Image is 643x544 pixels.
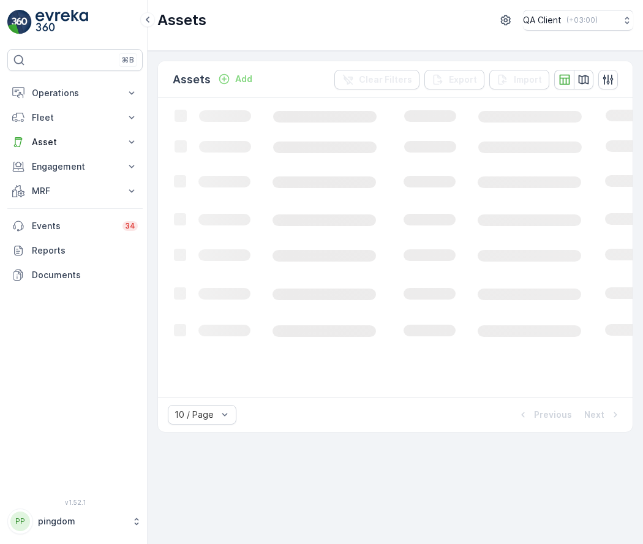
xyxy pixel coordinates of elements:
p: Previous [534,409,572,421]
button: Next [583,407,623,422]
a: Reports [7,238,143,263]
div: PP [10,512,30,531]
button: Asset [7,130,143,154]
p: Events [32,220,115,232]
p: Engagement [32,161,118,173]
button: Operations [7,81,143,105]
button: Add [213,72,257,86]
button: Fleet [7,105,143,130]
p: Import [514,74,542,86]
p: ( +03:00 ) [566,15,598,25]
p: Assets [157,10,206,30]
button: MRF [7,179,143,203]
button: QA Client(+03:00) [523,10,633,31]
button: Previous [516,407,573,422]
p: pingdom [38,515,126,527]
img: logo_light-DOdMpM7g.png [36,10,88,34]
p: MRF [32,185,118,197]
a: Events34 [7,214,143,238]
p: Export [449,74,477,86]
p: Assets [173,71,211,88]
a: Documents [7,263,143,287]
button: Engagement [7,154,143,179]
p: ⌘B [122,55,134,65]
p: Reports [32,244,138,257]
p: Add [235,73,252,85]
p: Clear Filters [359,74,412,86]
span: v 1.52.1 [7,499,143,506]
button: Import [489,70,549,89]
p: QA Client [523,14,562,26]
p: Asset [32,136,118,148]
p: Operations [32,87,118,99]
p: Documents [32,269,138,281]
p: Next [584,409,604,421]
p: Fleet [32,111,118,124]
button: Clear Filters [334,70,419,89]
button: Export [424,70,484,89]
p: 34 [125,221,135,231]
button: PPpingdom [7,508,143,534]
img: logo [7,10,32,34]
